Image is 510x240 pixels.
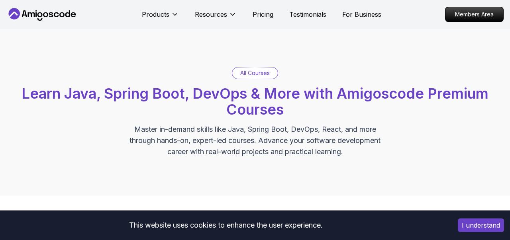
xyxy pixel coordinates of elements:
p: Members Area [445,7,503,22]
p: Products [142,10,169,19]
p: All Courses [240,69,270,77]
a: For Business [342,10,381,19]
span: Learn Java, Spring Boot, DevOps & More with Amigoscode Premium Courses [22,85,488,118]
div: This website uses cookies to enhance the user experience. [6,216,446,234]
a: Pricing [253,10,273,19]
button: Accept cookies [458,218,504,232]
button: Resources [195,10,237,26]
button: Products [142,10,179,26]
p: Resources [195,10,227,19]
a: Members Area [445,7,504,22]
p: Master in-demand skills like Java, Spring Boot, DevOps, React, and more through hands-on, expert-... [121,124,389,157]
a: Testimonials [289,10,326,19]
